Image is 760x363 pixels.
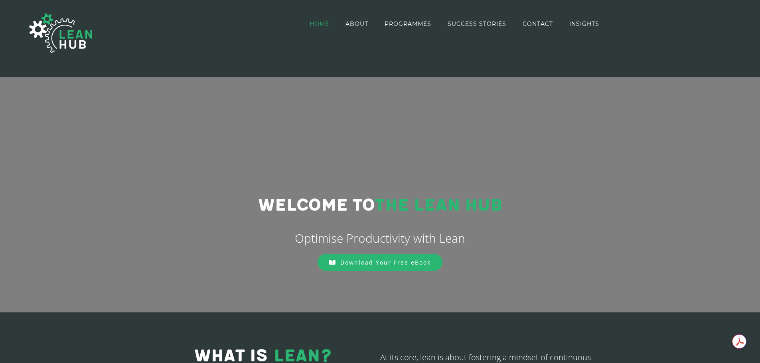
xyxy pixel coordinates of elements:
a: ABOUT [345,1,368,47]
a: INSIGHTS [569,1,599,47]
a: PROGRAMMES [385,1,431,47]
a: Download Your Free eBook [318,254,442,271]
span: Welcome to [258,195,375,216]
span: HOME [310,21,329,27]
a: CONTACT [523,1,553,47]
a: SUCCESS STORIES [448,1,506,47]
nav: Main Menu [310,1,599,47]
img: The Lean Hub | Optimising productivity with Lean Logo [21,5,101,61]
span: CONTACT [523,21,553,27]
span: PROGRAMMES [385,21,431,27]
span: Optimise Productivity with Lean [295,230,465,246]
span: INSIGHTS [569,21,599,27]
span: ABOUT [345,21,368,27]
span: Download Your Free eBook [340,259,431,266]
a: HOME [310,1,329,47]
span: SUCCESS STORIES [448,21,506,27]
span: THE LEAN HUB [375,195,502,216]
